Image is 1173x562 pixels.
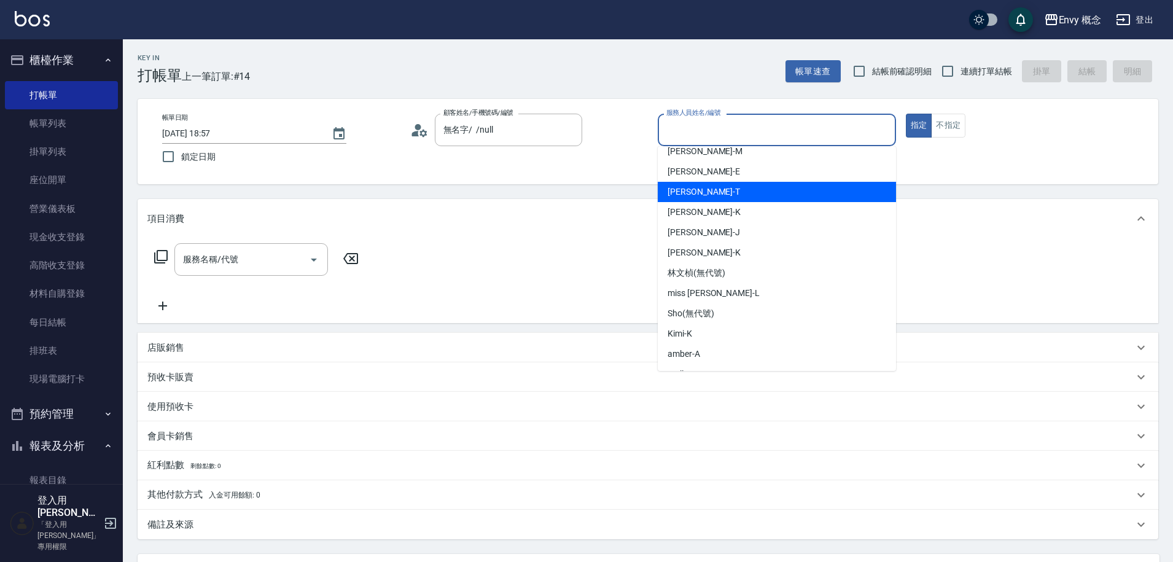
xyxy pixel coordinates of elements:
div: 預收卡販賣 [138,362,1158,392]
button: save [1008,7,1033,32]
button: Envy 概念 [1039,7,1107,33]
span: Molly -M [668,368,698,381]
div: 紅利點數剩餘點數: 0 [138,451,1158,480]
a: 掛單列表 [5,138,118,166]
p: 項目消費 [147,213,184,225]
button: 櫃檯作業 [5,44,118,76]
span: [PERSON_NAME] -K [668,246,741,259]
img: Person [10,511,34,536]
span: 結帳前確認明細 [872,65,932,78]
a: 營業儀表板 [5,195,118,223]
span: [PERSON_NAME] -M [668,145,742,158]
label: 服務人員姓名/編號 [666,108,720,117]
div: Envy 概念 [1059,12,1102,28]
p: 「登入用[PERSON_NAME]」專用權限 [37,519,100,552]
a: 現金收支登錄 [5,223,118,251]
label: 顧客姓名/手機號碼/編號 [443,108,513,117]
a: 報表目錄 [5,466,118,494]
p: 預收卡販賣 [147,371,193,384]
button: 指定 [906,114,932,138]
span: Kimi -K [668,327,692,340]
div: 其他付款方式入金可用餘額: 0 [138,480,1158,510]
span: 林文楨 (無代號) [668,267,725,279]
h5: 登入用[PERSON_NAME] [37,494,100,519]
button: 不指定 [931,114,965,138]
button: 報表及分析 [5,430,118,462]
span: [PERSON_NAME] -E [668,165,740,178]
span: 剩餘點數: 0 [190,462,221,469]
p: 備註及來源 [147,518,193,531]
button: 帳單速查 [785,60,841,83]
span: Sho (無代號) [668,307,714,320]
p: 紅利點數 [147,459,220,472]
div: 會員卡銷售 [138,421,1158,451]
h2: Key In [138,54,182,62]
a: 每日結帳 [5,308,118,337]
p: 店販銷售 [147,341,184,354]
a: 材料自購登錄 [5,279,118,308]
a: 帳單列表 [5,109,118,138]
a: 打帳單 [5,81,118,109]
input: YYYY/MM/DD hh:mm [162,123,319,144]
span: 鎖定日期 [181,150,216,163]
a: 座位開單 [5,166,118,194]
button: Open [304,250,324,270]
span: miss [PERSON_NAME] -L [668,287,760,300]
p: 使用預收卡 [147,400,193,413]
button: Choose date, selected date is 2025-08-23 [324,119,354,149]
button: 登出 [1111,9,1158,31]
span: [PERSON_NAME] -T [668,185,740,198]
img: Logo [15,11,50,26]
span: [PERSON_NAME] -J [668,226,740,239]
span: amber -A [668,348,700,361]
h3: 打帳單 [138,67,182,84]
a: 現場電腦打卡 [5,365,118,393]
p: 其他付款方式 [147,488,260,502]
span: 連續打單結帳 [961,65,1012,78]
span: [PERSON_NAME] -K [668,206,741,219]
a: 高階收支登錄 [5,251,118,279]
span: 入金可用餘額: 0 [209,491,261,499]
button: 預約管理 [5,398,118,430]
label: 帳單日期 [162,113,188,122]
div: 項目消費 [138,199,1158,238]
p: 會員卡銷售 [147,430,193,443]
div: 使用預收卡 [138,392,1158,421]
div: 備註及來源 [138,510,1158,539]
div: 店販銷售 [138,333,1158,362]
a: 排班表 [5,337,118,365]
span: 上一筆訂單:#14 [182,69,251,84]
